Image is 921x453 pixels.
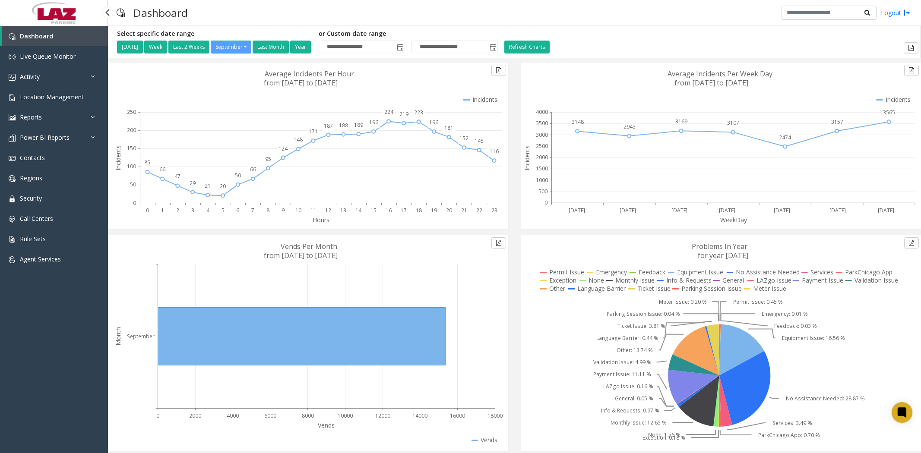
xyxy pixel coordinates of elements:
text: [DATE] [829,207,846,214]
text: 85 [144,159,150,166]
text: 12000 [375,412,390,419]
span: Live Queue Monitor [20,52,76,60]
span: Call Centers [20,214,53,223]
h5: Select specific date range [117,30,312,38]
text: 11 [310,207,316,214]
text: None: 1.56 % [648,431,680,438]
text: Month [114,327,122,346]
text: Vends [318,421,335,429]
text: 2500 [536,142,548,150]
text: 187 [324,122,333,129]
text: 21 [461,207,467,214]
text: Ticket Issue: 3.81 % [617,322,665,330]
text: 2000 [189,412,201,419]
text: Equipment Issue [677,268,723,276]
text: LAZgo Issue: 0.16 % [603,383,653,390]
img: logout [903,8,910,17]
text: 8 [266,207,269,214]
img: 'icon' [9,33,16,40]
text: Vends [481,436,497,444]
text: 12 [325,207,331,214]
button: Export to pdf [491,65,506,76]
text: 2000 [536,154,548,161]
button: Refresh Charts [504,41,550,53]
text: 66 [159,166,165,173]
text: 0 [146,207,149,214]
text: [DATE] [878,207,894,214]
text: 250 [127,108,136,116]
text: 148 [294,136,303,143]
text: 100 [127,163,136,170]
text: Equipment Issue: 16.56 % [782,334,845,342]
text: No Assistance Needed: 28.87 % [786,395,865,402]
text: 8000 [302,412,314,419]
text: Services [810,268,833,276]
button: Export to pdf [904,65,919,76]
text: 3000 [536,131,548,138]
text: None [589,276,604,284]
text: 145 [475,137,484,145]
span: Toggle popup [488,41,497,53]
text: Hours [313,216,329,224]
text: 4000 [227,412,239,419]
text: Monthly Issue [615,276,655,284]
text: 10000 [338,412,353,419]
text: 6 [236,207,239,214]
text: 15 [370,207,377,214]
text: Ticket Issue [637,284,671,293]
span: Reports [20,113,42,121]
text: 3 [191,207,194,214]
text: ParkChicago App [845,268,893,276]
text: 1500 [536,165,548,173]
text: 196 [369,119,378,126]
text: 23 [491,207,497,214]
text: 47 [174,173,180,180]
text: 4000 [536,108,548,116]
text: 29 [190,179,196,187]
text: for year [DATE] [698,251,748,260]
text: 124 [279,145,288,152]
text: from [DATE] to [DATE] [674,78,748,88]
text: 21 [205,182,211,189]
img: 'icon' [9,256,16,263]
text: Language Barrier: 0.44 % [596,334,658,342]
img: 'icon' [9,94,16,101]
text: September [127,333,155,340]
text: 0 [133,199,136,207]
img: 'icon' [9,155,16,162]
button: [DATE] [117,41,143,53]
text: Language Barrier [577,284,626,293]
button: Export to pdf [904,237,919,249]
span: Power BI Reports [20,133,70,142]
text: 171 [309,128,318,135]
button: Last Month [253,41,289,53]
text: 200 [127,126,136,134]
text: 3107 [727,119,739,126]
text: 18000 [487,412,503,419]
text: 150 [127,145,136,152]
text: 116 [490,148,499,155]
span: Dashboard [20,32,53,40]
text: 6000 [264,412,276,419]
text: Permit Issue [549,268,584,276]
text: 14000 [412,412,427,419]
text: 95 [265,155,271,163]
text: [DATE] [619,207,636,214]
text: WeekDay [720,216,747,224]
text: 50 [130,181,136,188]
text: 2 [176,207,179,214]
text: Incidents [523,145,531,170]
text: Incidents [472,95,497,104]
text: Emergency: 0.01 % [762,310,808,318]
text: Incidents [114,145,122,170]
text: [DATE] [671,207,687,214]
text: Average Incidents Per Week Day [668,69,772,79]
text: Validation Issue [855,276,898,284]
text: Payment Issue [802,276,843,284]
text: Payment Issue: 11.11 % [593,371,651,378]
span: Rule Sets [20,235,46,243]
span: Regions [20,174,42,182]
text: 50 [235,172,241,179]
span: Security [20,194,42,202]
text: Permit Issue: 0.45 % [733,298,783,305]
